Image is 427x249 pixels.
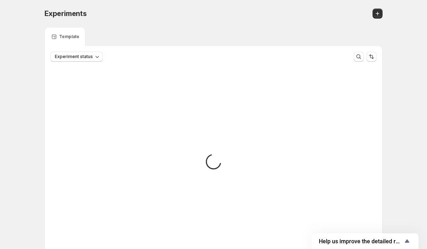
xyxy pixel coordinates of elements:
p: Template [59,34,79,40]
span: Experiments [44,9,87,18]
span: Help us improve the detailed report for A/B campaigns [319,238,403,245]
button: Create new experiment [373,9,383,19]
button: Sort the results [367,52,376,62]
button: Experiment status [51,52,103,62]
button: Show survey - Help us improve the detailed report for A/B campaigns [319,237,411,245]
span: Experiment status [55,54,93,59]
